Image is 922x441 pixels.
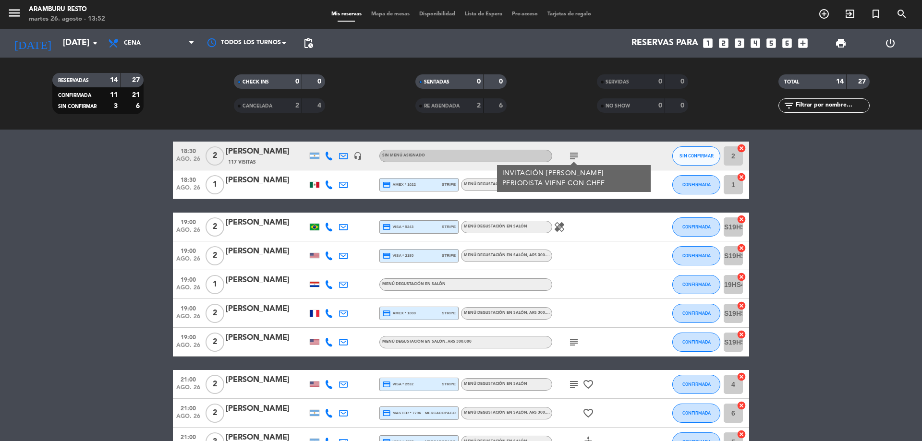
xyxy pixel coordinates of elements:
[818,8,830,20] i: add_circle_outline
[442,381,456,387] span: stripe
[206,146,224,166] span: 2
[836,78,844,85] strong: 14
[784,80,799,84] span: TOTAL
[176,245,200,256] span: 19:00
[424,80,449,84] span: SENTADAS
[870,8,882,20] i: turned_in_not
[317,102,323,109] strong: 4
[226,274,307,286] div: [PERSON_NAME]
[414,12,460,17] span: Disponibilidad
[858,78,868,85] strong: 27
[206,246,224,265] span: 2
[896,8,908,20] i: search
[110,77,118,83] strong: 14
[382,282,446,286] span: Menú degustación en salón
[737,301,746,310] i: cancel
[737,330,746,339] i: cancel
[682,339,711,345] span: CONFIRMADA
[206,404,224,423] span: 2
[226,245,307,258] div: [PERSON_NAME]
[124,40,141,47] span: Cena
[835,37,847,49] span: print
[682,310,711,316] span: CONFIRMADA
[58,93,91,98] span: CONFIRMADA
[568,336,580,348] i: subject
[672,275,720,294] button: CONFIRMADA
[382,251,413,260] span: visa * 2195
[176,185,200,196] span: ago. 26
[682,282,711,287] span: CONFIRMADA
[176,256,200,267] span: ago. 26
[554,221,565,233] i: healing
[176,145,200,156] span: 18:30
[317,78,323,85] strong: 0
[737,372,746,381] i: cancel
[568,379,580,390] i: subject
[114,103,118,109] strong: 3
[382,180,391,189] i: credit_card
[464,253,553,257] span: Menú degustación en salón
[477,102,481,109] strong: 2
[464,382,527,386] span: Menú degustación en salón
[672,146,720,166] button: SIN CONFIRMAR
[582,379,594,390] i: favorite_border
[737,272,746,282] i: cancel
[243,104,272,108] span: CANCELADA
[366,12,414,17] span: Mapa de mesas
[382,309,391,318] i: credit_card
[303,37,314,49] span: pending_actions
[672,304,720,323] button: CONFIRMADA
[176,285,200,296] span: ago. 26
[58,104,97,109] span: SIN CONFIRMAR
[499,102,505,109] strong: 6
[226,403,307,415] div: [PERSON_NAME]
[176,174,200,185] span: 18:30
[382,309,416,318] span: amex * 1000
[783,100,795,111] i: filter_list
[672,175,720,194] button: CONFIRMADA
[464,311,553,315] span: Menú degustación en salón
[765,37,777,49] i: looks_5
[176,302,200,313] span: 19:00
[353,152,362,160] i: headset_mic
[295,78,299,85] strong: 0
[672,217,720,237] button: CONFIRMADA
[176,413,200,424] span: ago. 26
[176,342,200,353] span: ago. 26
[682,182,711,187] span: CONFIRMADA
[226,303,307,315] div: [PERSON_NAME]
[527,311,553,315] span: , ARS 300.000
[7,6,22,20] i: menu
[682,253,711,258] span: CONFIRMADA
[865,29,915,58] div: LOG OUT
[176,331,200,342] span: 19:00
[658,102,662,109] strong: 0
[226,374,307,386] div: [PERSON_NAME]
[507,12,543,17] span: Pre-acceso
[58,78,89,83] span: RESERVADAS
[382,223,391,231] i: credit_card
[680,102,686,109] strong: 0
[176,402,200,413] span: 21:00
[442,252,456,259] span: stripe
[464,225,527,228] span: Menú degustación en salón
[382,251,391,260] i: credit_card
[795,100,869,111] input: Filtrar por nombre...
[176,274,200,285] span: 19:00
[658,78,662,85] strong: 0
[737,143,746,153] i: cancel
[89,37,101,49] i: arrow_drop_down
[206,333,224,352] span: 2
[382,340,472,344] span: Menú degustación en salón
[682,224,711,229] span: CONFIRMADA
[737,429,746,439] i: cancel
[568,150,580,162] i: subject
[176,156,200,167] span: ago. 26
[206,375,224,394] span: 2
[295,102,299,109] strong: 2
[29,14,105,24] div: martes 26. agosto - 13:52
[797,37,809,49] i: add_box
[464,411,553,415] span: Menú degustación en salón
[717,37,730,49] i: looks_two
[737,243,746,253] i: cancel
